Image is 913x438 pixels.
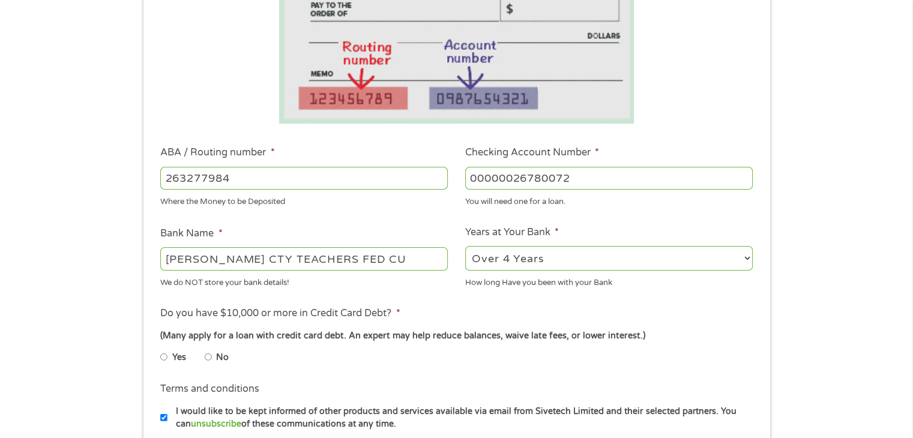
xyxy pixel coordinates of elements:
label: Checking Account Number [465,146,599,159]
input: 263177916 [160,167,448,190]
label: I would like to be kept informed of other products and services available via email from Sivetech... [167,405,756,431]
label: Years at Your Bank [465,226,559,239]
label: Do you have $10,000 or more in Credit Card Debt? [160,307,400,320]
label: Terms and conditions [160,383,259,395]
div: Where the Money to be Deposited [160,192,448,208]
input: 345634636 [465,167,753,190]
div: How long Have you been with your Bank [465,272,753,289]
a: unsubscribe [191,419,241,429]
div: We do NOT store your bank details! [160,272,448,289]
label: No [216,351,229,364]
label: ABA / Routing number [160,146,274,159]
div: (Many apply for a loan with credit card debt. An expert may help reduce balances, waive late fees... [160,329,752,343]
label: Yes [172,351,186,364]
label: Bank Name [160,227,222,240]
div: You will need one for a loan. [465,192,753,208]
